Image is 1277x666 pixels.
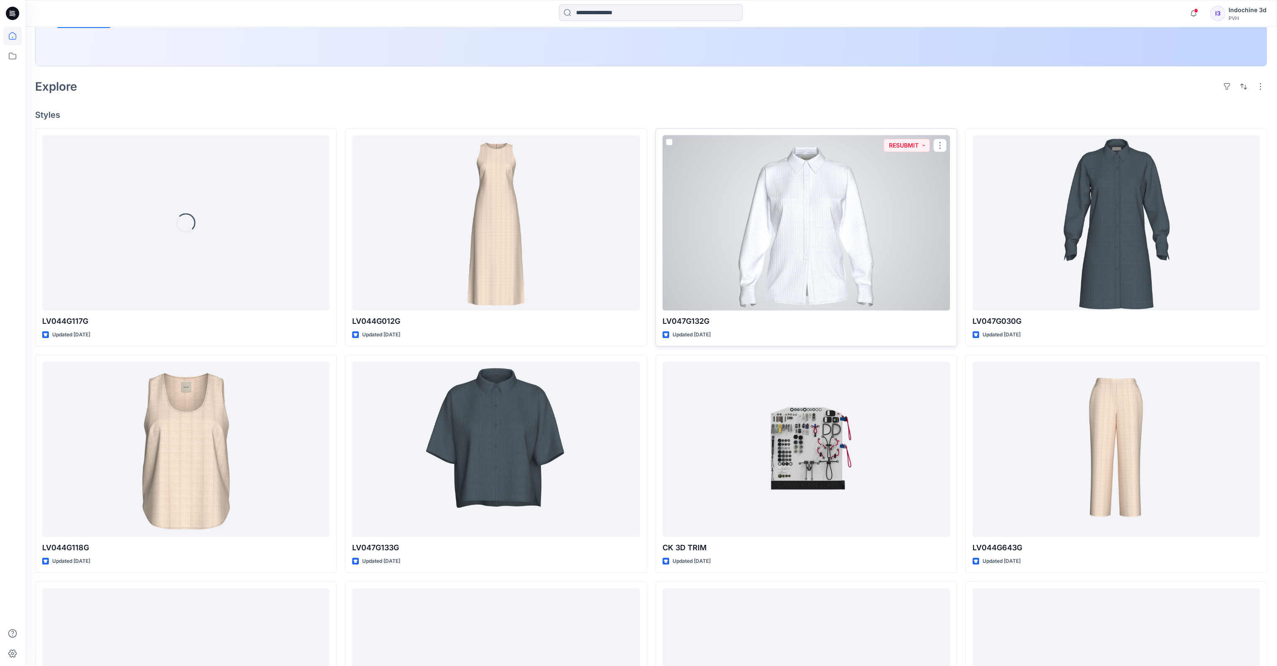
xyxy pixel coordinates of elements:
[35,110,1267,120] h4: Styles
[972,315,1260,327] p: LV047G030G
[352,362,640,537] a: LV047G133G
[1229,5,1267,15] div: Indochine 3d
[35,80,77,93] h2: Explore
[972,542,1260,554] p: LV044G643G
[663,542,950,554] p: CK 3D TRIM
[673,330,711,339] p: Updated [DATE]
[1229,15,1267,21] div: PVH
[1210,6,1225,21] div: I3
[352,135,640,311] a: LV044G012G
[663,135,950,311] a: LV047G132G
[352,315,640,327] p: LV044G012G
[362,330,400,339] p: Updated [DATE]
[42,362,330,537] a: LV044G118G
[972,135,1260,311] a: LV047G030G
[983,330,1021,339] p: Updated [DATE]
[673,557,711,566] p: Updated [DATE]
[663,362,950,537] a: CK 3D TRIM
[52,330,90,339] p: Updated [DATE]
[42,542,330,554] p: LV044G118G
[352,542,640,554] p: LV047G133G
[663,315,950,327] p: LV047G132G
[42,315,330,327] p: LV044G117G
[52,557,90,566] p: Updated [DATE]
[983,557,1021,566] p: Updated [DATE]
[972,362,1260,537] a: LV044G643G
[362,557,400,566] p: Updated [DATE]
